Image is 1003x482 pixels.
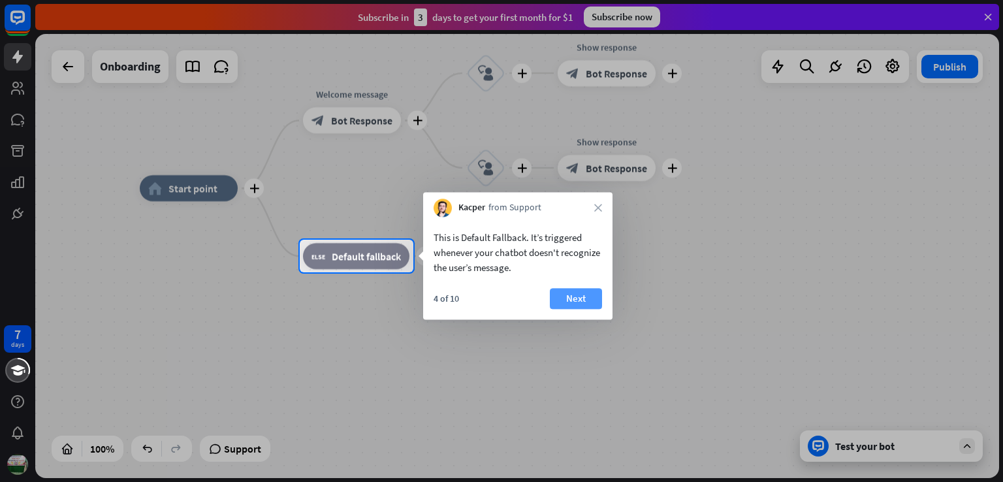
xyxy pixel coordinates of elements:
i: close [594,204,602,212]
div: This is Default Fallback. It’s triggered whenever your chatbot doesn't recognize the user’s message. [434,230,602,275]
div: 4 of 10 [434,293,459,304]
i: block_fallback [311,249,325,263]
span: Default fallback [332,249,401,263]
button: Next [550,288,602,309]
button: Open LiveChat chat widget [10,5,50,44]
span: Kacper [458,202,485,215]
span: from Support [488,202,541,215]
